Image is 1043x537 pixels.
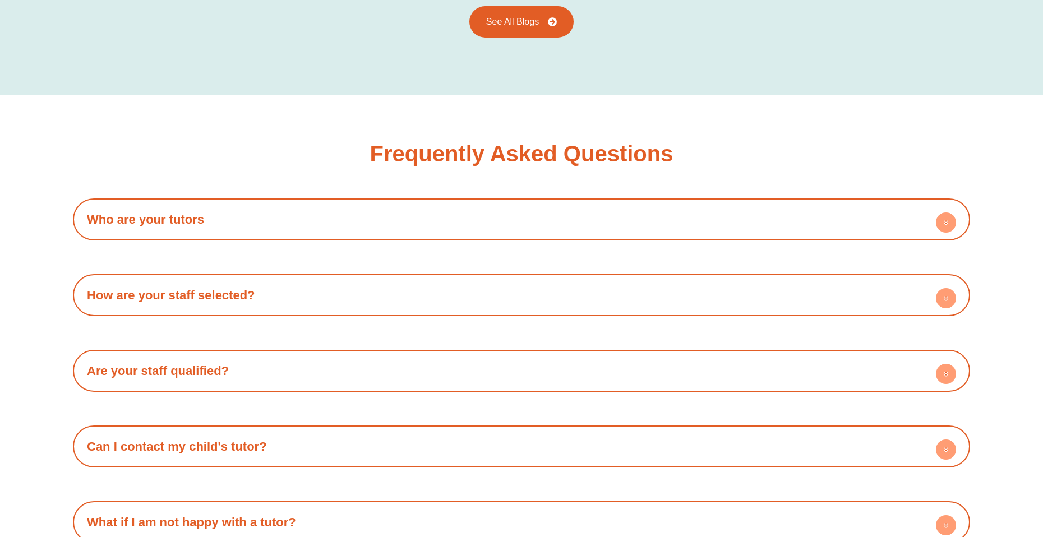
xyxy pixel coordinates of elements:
h4: Are your staff qualified? [79,355,964,386]
a: Can I contact my child's tutor? [87,439,267,453]
a: What if I am not happy with a tutor? [87,515,296,529]
a: Are your staff qualified? [87,364,229,378]
h4: Who are your tutors [79,204,964,235]
h4: How are your staff selected? [79,280,964,311]
iframe: Chat Widget [856,410,1043,537]
span: See All Blogs [486,17,539,26]
h3: Frequently Asked Questions [370,142,673,165]
h4: Can I contact my child's tutor? [79,431,964,462]
a: How are your staff selected? [87,288,255,302]
a: Who are your tutors [87,212,204,226]
a: See All Blogs [469,6,574,38]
